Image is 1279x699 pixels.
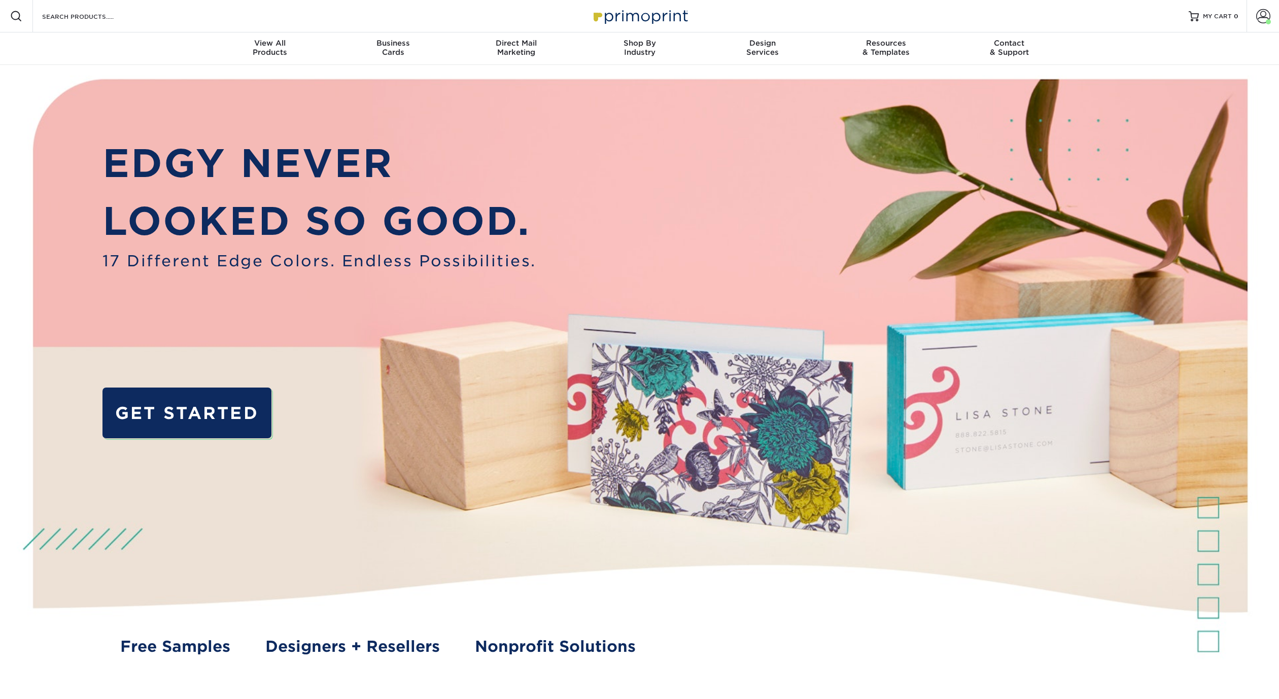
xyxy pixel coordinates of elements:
[824,39,948,48] span: Resources
[455,39,578,48] span: Direct Mail
[824,39,948,57] div: & Templates
[701,39,824,57] div: Services
[578,32,701,65] a: Shop ByIndustry
[120,635,230,658] a: Free Samples
[102,250,536,272] span: 17 Different Edge Colors. Endless Possibilities.
[824,32,948,65] a: Resources& Templates
[589,5,690,27] img: Primoprint
[948,32,1071,65] a: Contact& Support
[265,635,440,658] a: Designers + Resellers
[701,39,824,48] span: Design
[948,39,1071,48] span: Contact
[475,635,636,658] a: Nonprofit Solutions
[102,388,271,438] a: GET STARTED
[209,32,332,65] a: View AllProducts
[331,39,455,57] div: Cards
[102,192,536,250] p: LOOKED SO GOOD.
[701,32,824,65] a: DesignServices
[455,39,578,57] div: Marketing
[1203,12,1232,21] span: MY CART
[331,39,455,48] span: Business
[578,39,701,57] div: Industry
[1234,13,1238,20] span: 0
[209,39,332,57] div: Products
[578,39,701,48] span: Shop By
[209,39,332,48] span: View All
[331,32,455,65] a: BusinessCards
[948,39,1071,57] div: & Support
[102,134,536,192] p: EDGY NEVER
[455,32,578,65] a: Direct MailMarketing
[41,10,140,22] input: SEARCH PRODUCTS.....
